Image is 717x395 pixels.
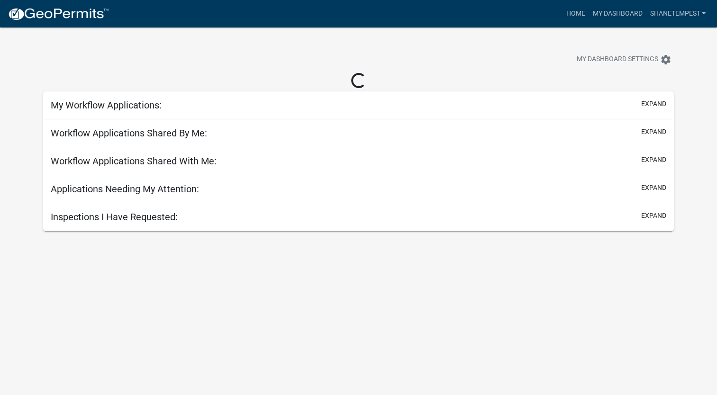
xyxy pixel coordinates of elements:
[51,127,207,139] h5: Workflow Applications Shared By Me:
[51,183,199,195] h5: Applications Needing My Attention:
[589,5,646,23] a: My Dashboard
[641,99,666,109] button: expand
[577,54,658,65] span: My Dashboard Settings
[646,5,709,23] a: shanetempest
[51,211,178,223] h5: Inspections I Have Requested:
[51,155,217,167] h5: Workflow Applications Shared With Me:
[562,5,589,23] a: Home
[641,127,666,137] button: expand
[569,50,679,69] button: My Dashboard Settingssettings
[641,155,666,165] button: expand
[51,99,162,111] h5: My Workflow Applications:
[660,54,672,65] i: settings
[641,183,666,193] button: expand
[641,211,666,221] button: expand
